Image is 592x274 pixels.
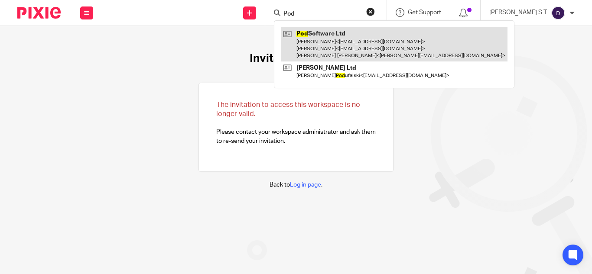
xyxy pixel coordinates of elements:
[366,7,375,16] button: Clear
[551,6,565,20] img: svg%3E
[250,52,343,65] h1: Invitation expired
[489,8,547,17] p: [PERSON_NAME] S T
[408,10,441,16] span: Get Support
[283,10,361,18] input: Search
[216,100,376,145] p: Please contact your workspace administrator and ask them to re-send your invitation.
[17,7,61,19] img: Pixie
[216,101,360,117] span: The invitation to access this workspace is no longer valid.
[270,181,322,189] p: Back to .
[290,182,321,188] a: Log in page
